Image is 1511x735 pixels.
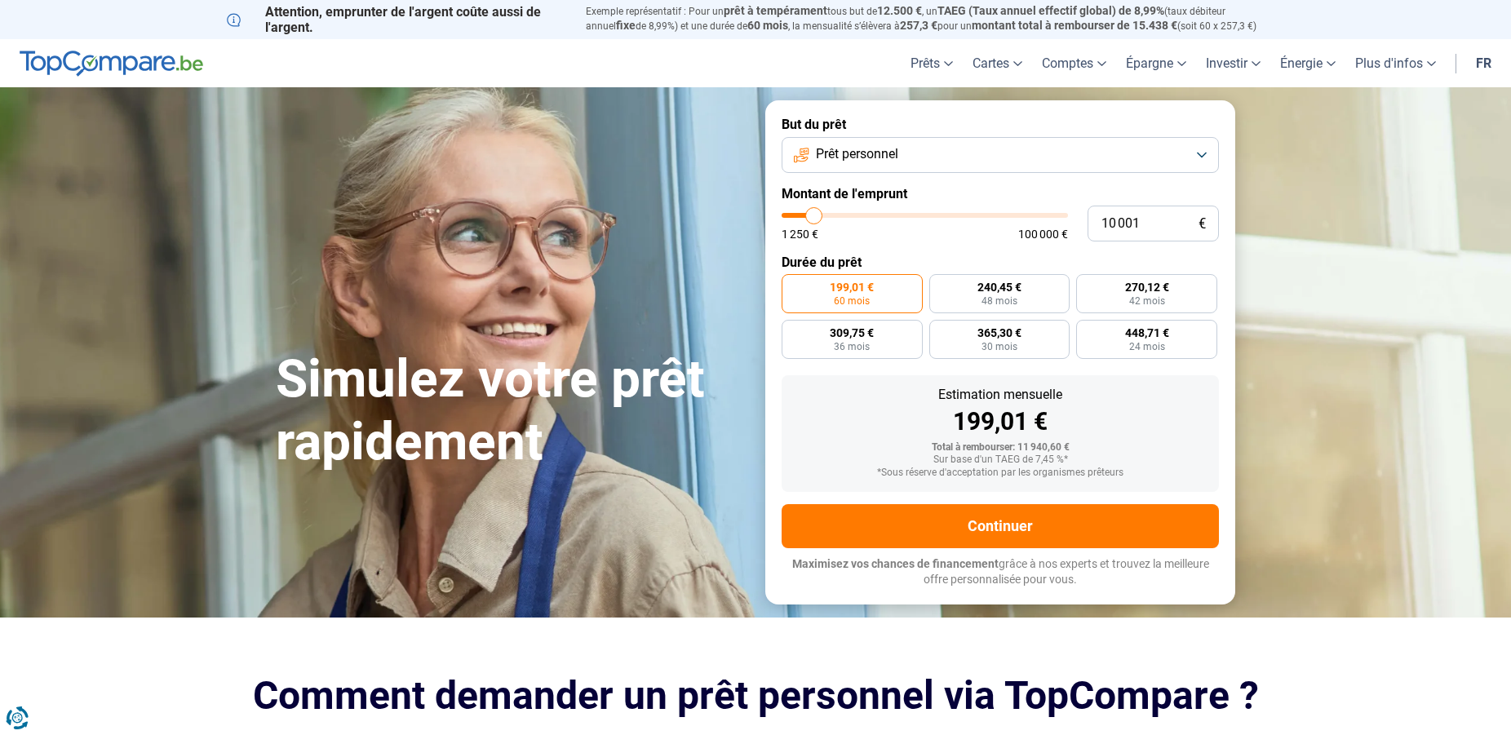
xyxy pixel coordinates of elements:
[782,504,1219,548] button: Continuer
[1270,39,1345,87] a: Énergie
[1125,327,1169,339] span: 448,71 €
[782,556,1219,588] p: grâce à nos experts et trouvez la meilleure offre personnalisée pour vous.
[782,117,1219,132] label: But du prêt
[782,137,1219,173] button: Prêt personnel
[782,186,1219,201] label: Montant de l'emprunt
[724,4,827,17] span: prêt à tempérament
[900,19,937,32] span: 257,3 €
[795,388,1206,401] div: Estimation mensuelle
[747,19,788,32] span: 60 mois
[616,19,636,32] span: fixe
[795,442,1206,454] div: Total à rembourser: 11 940,60 €
[276,348,746,474] h1: Simulez votre prêt rapidement
[830,327,874,339] span: 309,75 €
[937,4,1164,17] span: TAEG (Taux annuel effectif global) de 8,99%
[792,557,999,570] span: Maximisez vos chances de financement
[834,296,870,306] span: 60 mois
[1129,296,1165,306] span: 42 mois
[795,467,1206,479] div: *Sous réserve d'acceptation par les organismes prêteurs
[1345,39,1446,87] a: Plus d'infos
[830,281,874,293] span: 199,01 €
[227,673,1284,718] h2: Comment demander un prêt personnel via TopCompare ?
[1125,281,1169,293] span: 270,12 €
[834,342,870,352] span: 36 mois
[1032,39,1116,87] a: Comptes
[977,327,1021,339] span: 365,30 €
[1196,39,1270,87] a: Investir
[795,410,1206,434] div: 199,01 €
[1018,228,1068,240] span: 100 000 €
[901,39,963,87] a: Prêts
[877,4,922,17] span: 12.500 €
[963,39,1032,87] a: Cartes
[782,228,818,240] span: 1 250 €
[20,51,203,77] img: TopCompare
[1199,217,1206,231] span: €
[795,454,1206,466] div: Sur base d'un TAEG de 7,45 %*
[227,4,566,35] p: Attention, emprunter de l'argent coûte aussi de l'argent.
[981,296,1017,306] span: 48 mois
[1116,39,1196,87] a: Épargne
[1466,39,1501,87] a: fr
[586,4,1284,33] p: Exemple représentatif : Pour un tous but de , un (taux débiteur annuel de 8,99%) et une durée de ...
[1129,342,1165,352] span: 24 mois
[977,281,1021,293] span: 240,45 €
[972,19,1177,32] span: montant total à rembourser de 15.438 €
[816,145,898,163] span: Prêt personnel
[981,342,1017,352] span: 30 mois
[782,255,1219,270] label: Durée du prêt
